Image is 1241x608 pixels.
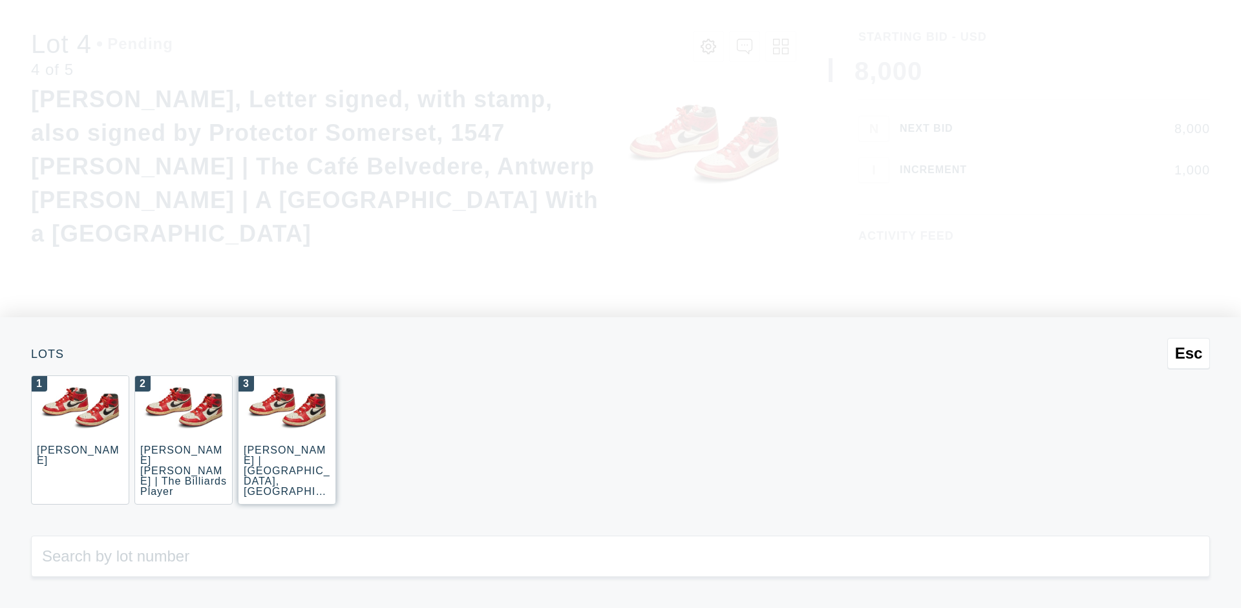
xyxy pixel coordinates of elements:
[31,348,1210,360] div: Lots
[244,445,330,549] div: [PERSON_NAME] | [GEOGRAPHIC_DATA], [GEOGRAPHIC_DATA] ([GEOGRAPHIC_DATA], [GEOGRAPHIC_DATA])
[1167,338,1210,369] button: Esc
[32,376,47,392] div: 1
[1175,344,1203,362] span: Esc
[140,445,227,497] div: [PERSON_NAME] [PERSON_NAME] | The Billiards Player
[37,445,119,466] div: [PERSON_NAME]
[31,536,1210,577] input: Search by lot number
[239,376,254,392] div: 3
[135,376,151,392] div: 2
